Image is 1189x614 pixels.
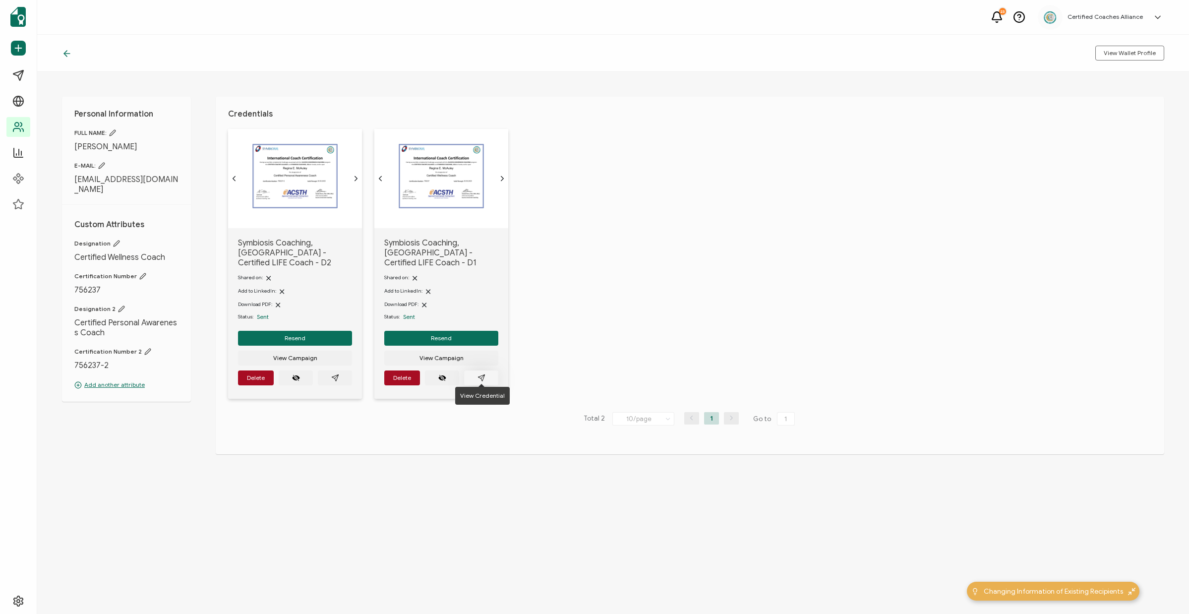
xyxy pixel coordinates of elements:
button: Delete [238,370,274,385]
button: View Campaign [238,351,352,366]
span: Designation 2 [74,305,178,313]
img: 2aa27aa7-df99-43f9-bc54-4d90c804c2bd.png [1043,10,1058,25]
span: Download PDF: [384,301,418,307]
span: Symbiosis Coaching, [GEOGRAPHIC_DATA] - Certified LIFE Coach - D1 [384,238,498,268]
span: Status: [384,313,400,321]
span: E-MAIL: [74,162,178,170]
li: 1 [704,412,719,425]
span: Certification Number 2 [74,348,178,356]
span: Go to [753,412,797,426]
ion-icon: eye off [438,374,446,382]
button: View Campaign [384,351,498,366]
span: Shared on: [238,274,263,281]
h1: Credentials [228,109,1152,119]
ion-icon: chevron back outline [230,175,238,183]
span: [PERSON_NAME] [74,142,178,152]
span: Resend [285,335,305,341]
span: Resend [431,335,452,341]
span: Certification Number [74,272,178,280]
ion-icon: chevron forward outline [352,175,360,183]
h5: Certified Coaches Alliance [1068,13,1143,20]
ion-icon: chevron forward outline [498,175,506,183]
span: FULL NAME: [74,129,178,137]
span: Sent [403,313,415,320]
div: View Credential [455,387,510,405]
ion-icon: eye off [292,374,300,382]
div: 23 [999,8,1006,15]
span: Sent [257,313,269,320]
ion-icon: chevron back outline [376,175,384,183]
span: Certified Wellness Coach [74,252,178,262]
span: Add to LinkedIn: [384,288,422,294]
span: Total 2 [584,412,605,426]
span: 756237 [74,285,178,295]
button: Delete [384,370,420,385]
img: sertifier-logomark-colored.svg [10,7,26,27]
button: Resend [384,331,498,346]
span: Add to LinkedIn: [238,288,276,294]
ion-icon: paper plane outline [477,374,485,382]
span: Delete [393,375,411,381]
span: Designation [74,240,178,247]
h1: Personal Information [74,109,178,119]
span: 756237-2 [74,361,178,370]
h1: Custom Attributes [74,220,178,230]
span: View Campaign [419,355,464,361]
iframe: Chat Widget [1139,566,1189,614]
span: Symbiosis Coaching, [GEOGRAPHIC_DATA] - Certified LIFE Coach - D2 [238,238,352,268]
span: Certified Personal Awareness Coach [74,318,178,338]
span: View Wallet Profile [1104,50,1156,56]
img: minimize-icon.svg [1128,588,1135,595]
ion-icon: paper plane outline [331,374,339,382]
span: Delete [247,375,265,381]
input: Select [612,412,674,426]
p: Add another attribute [74,380,178,389]
span: Shared on: [384,274,409,281]
span: Changing Information of Existing Recipients [984,586,1123,597]
button: Resend [238,331,352,346]
span: Status: [238,313,253,321]
span: View Campaign [273,355,317,361]
span: Download PDF: [238,301,272,307]
button: View Wallet Profile [1095,46,1164,61]
span: [EMAIL_ADDRESS][DOMAIN_NAME] [74,175,178,194]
